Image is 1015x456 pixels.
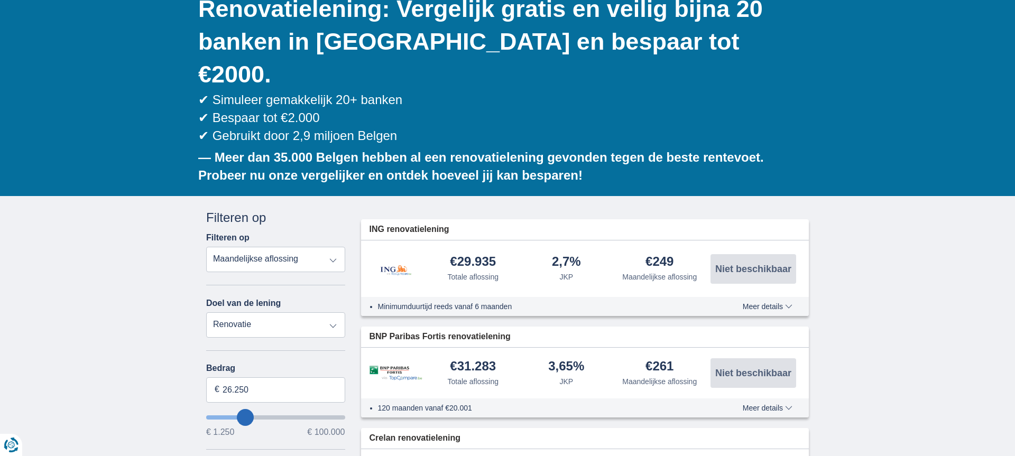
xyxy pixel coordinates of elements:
[450,255,496,269] div: €29.935
[447,272,499,282] div: Totale aflossing
[370,432,461,444] span: Crelan renovatielening
[743,404,792,412] span: Meer details
[710,254,796,284] button: Niet beschikbaar
[370,331,511,343] span: BNP Paribas Fortis renovatielening
[198,150,764,182] b: — Meer dan 35.000 Belgen hebben al een renovatielening gevonden tegen de beste rentevoet. Probeer...
[307,428,345,436] span: € 100.000
[715,368,791,378] span: Niet beschikbaar
[645,360,673,374] div: €261
[370,251,422,286] img: product.pl.alt ING
[743,303,792,310] span: Meer details
[715,264,791,274] span: Niet beschikbaar
[206,428,234,436] span: € 1.250
[548,360,584,374] div: 3,65%
[450,360,496,374] div: €31.283
[206,299,281,308] label: Doel van de lening
[645,255,673,269] div: €249
[622,272,697,282] div: Maandelijkse aflossing
[378,403,704,413] li: 120 maanden vanaf €20.001
[378,301,704,312] li: Minimumduurtijd reeds vanaf 6 maanden
[710,358,796,388] button: Niet beschikbaar
[552,255,581,269] div: 2,7%
[447,376,499,387] div: Totale aflossing
[559,376,573,387] div: JKP
[735,302,800,311] button: Meer details
[206,209,345,227] div: Filteren op
[622,376,697,387] div: Maandelijkse aflossing
[206,415,345,420] input: wantToBorrow
[559,272,573,282] div: JKP
[735,404,800,412] button: Meer details
[206,233,250,243] label: Filteren op
[370,366,422,381] img: product.pl.alt BNP Paribas Fortis
[206,364,345,373] label: Bedrag
[215,384,219,396] span: €
[370,224,449,236] span: ING renovatielening
[198,91,809,145] div: ✔ Simuleer gemakkelijk 20+ banken ✔ Bespaar tot €2.000 ✔ Gebruikt door 2,9 miljoen Belgen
